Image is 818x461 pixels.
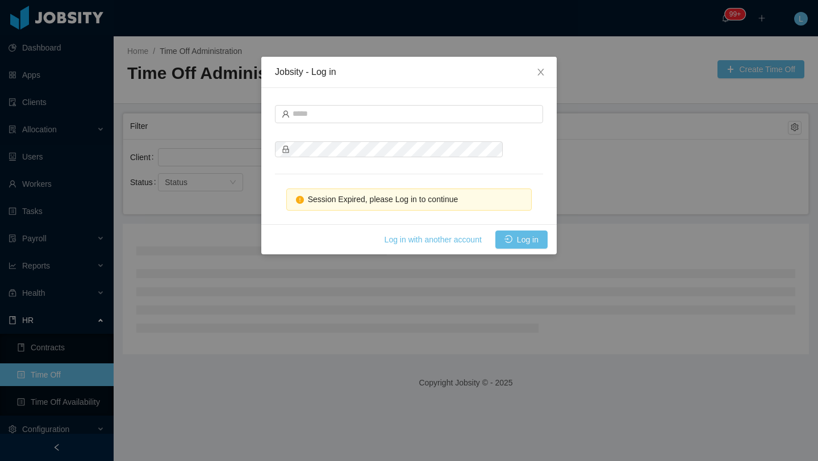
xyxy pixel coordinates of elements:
button: Close [525,57,557,89]
span: Session Expired, please Log in to continue [308,195,458,204]
i: icon: user [282,110,290,118]
i: icon: exclamation-circle [296,196,304,204]
i: icon: lock [282,145,290,153]
div: Jobsity - Log in [275,66,543,78]
i: icon: close [536,68,545,77]
button: icon: loginLog in [495,230,548,249]
button: Log in with another account [375,230,491,249]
